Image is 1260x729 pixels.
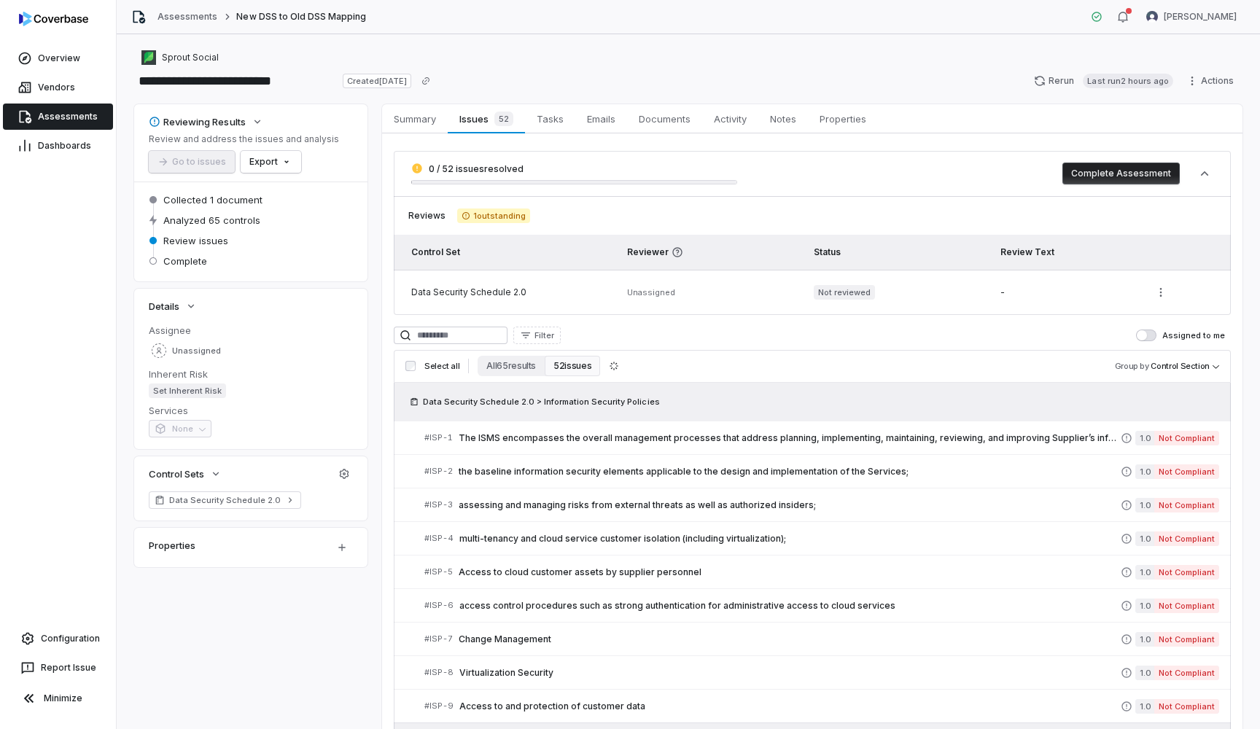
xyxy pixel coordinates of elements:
[162,52,219,63] span: Sprout Social
[424,701,454,712] span: # ISP-9
[172,346,221,356] span: Unassigned
[424,499,453,510] span: # ISP-3
[411,246,460,257] span: Control Set
[1000,246,1054,257] span: Review Text
[1062,163,1180,184] button: Complete Assessment
[163,214,260,227] span: Analyzed 65 controls
[149,300,179,313] span: Details
[424,361,459,372] span: Select all
[459,600,1121,612] span: access control procedures such as strong authentication for administrative access to cloud services
[3,104,113,130] a: Assessments
[424,690,1219,722] a: #ISP-9Access to and protection of customer data1.0Not Compliant
[38,52,80,64] span: Overview
[3,45,113,71] a: Overview
[423,396,660,408] span: Data Security Schedule 2.0 > Information Security Policies
[478,356,545,376] button: All 65 results
[459,432,1121,444] span: The ISMS encompasses the overall management processes that address planning, implementing, mainta...
[6,684,110,713] button: Minimize
[1135,599,1154,613] span: 1.0
[413,68,439,94] button: Copy link
[457,208,530,223] span: 1 outstanding
[424,656,1219,689] a: #ISP-8Virtualization Security1.0Not Compliant
[814,109,872,128] span: Properties
[411,286,610,298] div: Data Security Schedule 2.0
[144,461,226,487] button: Control Sets
[38,111,98,122] span: Assessments
[1135,531,1154,546] span: 1.0
[1135,498,1154,512] span: 1.0
[6,625,110,652] a: Configuration
[424,466,453,477] span: # ISP-2
[1135,632,1154,647] span: 1.0
[144,109,268,135] button: Reviewing Results
[494,112,513,126] span: 52
[1136,330,1225,341] label: Assigned to me
[1154,531,1219,546] span: Not Compliant
[149,115,246,128] div: Reviewing Results
[343,74,411,88] span: Created [DATE]
[459,634,1121,645] span: Change Management
[137,44,223,71] button: https://sproutsocial.com/Sprout Social
[149,324,353,337] dt: Assignee
[459,566,1121,578] span: Access to cloud customer assets by supplier personnel
[163,254,207,268] span: Complete
[149,133,339,145] p: Review and address the issues and analysis
[581,109,621,128] span: Emails
[1154,498,1219,512] span: Not Compliant
[6,655,110,681] button: Report Issue
[169,494,281,506] span: Data Security Schedule 2.0
[149,383,226,398] span: Set Inherent Risk
[1083,74,1173,88] span: Last run 2 hours ago
[424,634,453,644] span: # ISP-7
[1164,11,1237,23] span: [PERSON_NAME]
[708,109,752,128] span: Activity
[1136,330,1156,341] button: Assigned to me
[424,421,1219,454] a: #ISP-1The ISMS encompasses the overall management processes that address planning, implementing, ...
[236,11,366,23] span: New DSS to Old DSS Mapping
[459,701,1121,712] span: Access to and protection of customer data
[424,533,454,544] span: # ISP-4
[1154,666,1219,680] span: Not Compliant
[545,356,600,376] button: 52 issues
[429,163,524,174] span: 0 / 52 issues resolved
[764,109,802,128] span: Notes
[424,589,1219,622] a: #ISP-6access control procedures such as strong authentication for administrative access to cloud ...
[1154,632,1219,647] span: Not Compliant
[1025,70,1182,92] button: RerunLast run2 hours ago
[534,330,554,341] span: Filter
[1182,70,1242,92] button: Actions
[459,466,1121,477] span: the baseline information security elements applicable to the design and implementation of the Ser...
[1135,666,1154,680] span: 1.0
[19,12,88,26] img: logo-D7KZi-bG.svg
[424,522,1219,555] a: #ISP-4multi-tenancy and cloud service customer isolation (including virtualization);1.0Not Compliant
[1154,699,1219,714] span: Not Compliant
[149,491,301,509] a: Data Security Schedule 2.0
[1154,464,1219,479] span: Not Compliant
[531,109,569,128] span: Tasks
[424,667,454,678] span: # ISP-8
[149,404,353,417] dt: Services
[627,246,796,258] span: Reviewer
[1146,11,1158,23] img: Prateek Paliwal avatar
[1135,699,1154,714] span: 1.0
[163,193,262,206] span: Collected 1 document
[1115,361,1149,371] span: Group by
[1137,6,1245,28] button: Prateek Paliwal avatar[PERSON_NAME]
[424,566,453,577] span: # ISP-5
[149,467,204,480] span: Control Sets
[1135,464,1154,479] span: 1.0
[424,455,1219,488] a: #ISP-2the baseline information security elements applicable to the design and implementation of t...
[1154,431,1219,445] span: Not Compliant
[41,633,100,644] span: Configuration
[459,533,1121,545] span: multi-tenancy and cloud service customer isolation (including virtualization);
[1135,431,1154,445] span: 1.0
[633,109,696,128] span: Documents
[157,11,217,23] a: Assessments
[454,109,518,129] span: Issues
[424,488,1219,521] a: #ISP-3assessing and managing risks from external threats as well as authorized insiders;1.0Not Co...
[41,662,96,674] span: Report Issue
[627,287,675,297] span: Unassigned
[163,234,228,247] span: Review issues
[241,151,301,173] button: Export
[44,693,82,704] span: Minimize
